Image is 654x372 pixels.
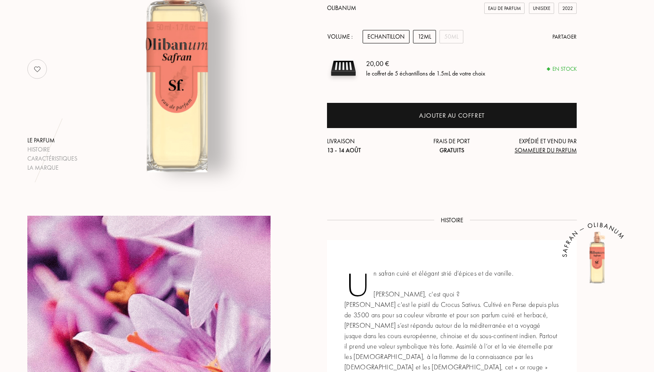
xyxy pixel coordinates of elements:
[27,154,77,163] div: Caractéristiques
[515,146,577,154] span: Sommelier du Parfum
[547,65,577,73] div: En stock
[484,3,525,14] div: Eau de Parfum
[558,3,577,14] div: 2022
[410,137,494,155] div: Frais de port
[439,146,464,154] span: Gratuits
[529,3,554,14] div: Unisexe
[363,30,410,43] div: Echantillon
[27,136,77,145] div: Le parfum
[552,33,577,41] div: Partager
[419,111,485,121] div: Ajouter au coffret
[493,137,577,155] div: Expédié et vendu par
[571,231,623,283] img: Safran
[366,59,485,69] div: 20,00 €
[413,30,436,43] div: 12mL
[366,69,485,78] div: le coffret de 5 échantillons de 1.5mL de votre choix
[327,146,361,154] span: 13 - 14 août
[327,4,356,12] a: Olibanum
[29,60,46,78] img: no_like_p.png
[327,137,410,155] div: Livraison
[327,30,357,43] div: Volume :
[27,163,77,172] div: La marque
[327,52,360,85] img: sample box
[439,30,463,43] div: 50mL
[27,145,77,154] div: Histoire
